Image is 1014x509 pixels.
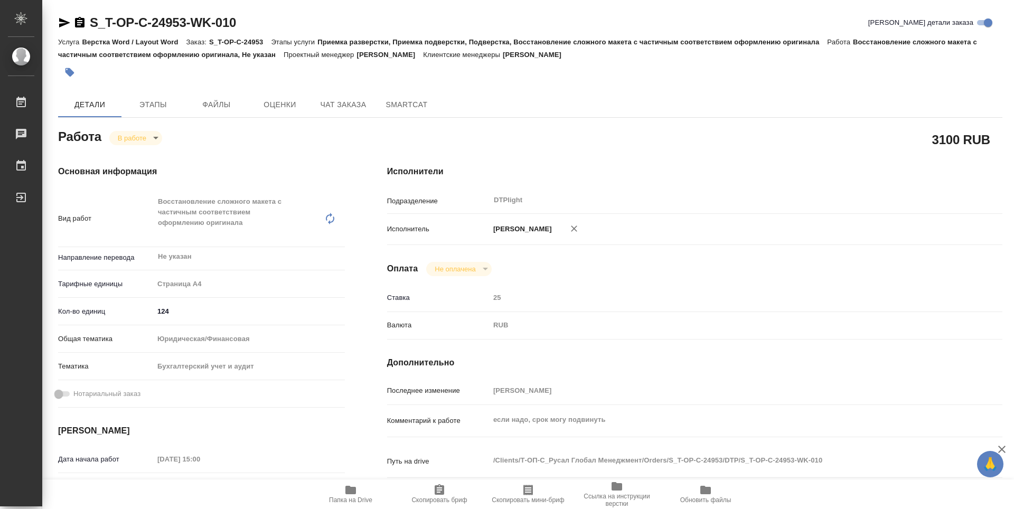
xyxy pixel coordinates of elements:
[58,334,154,344] p: Общая тематика
[271,38,317,46] p: Этапы услуги
[932,130,990,148] h2: 3100 RUB
[426,262,491,276] div: В работе
[381,98,432,111] span: SmartCat
[387,262,418,275] h4: Оплата
[191,98,242,111] span: Файлы
[503,51,569,59] p: [PERSON_NAME]
[977,451,1003,477] button: 🙏
[58,61,81,84] button: Добавить тэг
[490,316,951,334] div: RUB
[387,165,1002,178] h4: Исполнители
[128,98,179,111] span: Этапы
[306,479,395,509] button: Папка на Drive
[431,265,478,274] button: Не оплачена
[115,134,149,143] button: В работе
[154,451,246,467] input: Пустое поле
[387,416,490,426] p: Комментарий к работе
[58,361,154,372] p: Тематика
[58,165,345,178] h4: Основная информация
[579,493,655,507] span: Ссылка на инструкции верстки
[572,479,661,509] button: Ссылка на инструкции верстки
[661,479,750,509] button: Обновить файлы
[981,453,999,475] span: 🙏
[58,16,71,29] button: Скопировать ссылку для ЯМессенджера
[329,496,372,504] span: Папка на Drive
[490,383,951,398] input: Пустое поле
[387,293,490,303] p: Ставка
[154,357,345,375] div: Бухгалтерский учет и аудит
[58,279,154,289] p: Тарифные единицы
[387,196,490,206] p: Подразделение
[387,456,490,467] p: Путь на drive
[490,224,552,234] p: [PERSON_NAME]
[284,51,356,59] p: Проектный менеджер
[154,304,345,319] input: ✎ Введи что-нибудь
[484,479,572,509] button: Скопировать мини-бриф
[387,356,1002,369] h4: Дополнительно
[827,38,853,46] p: Работа
[58,252,154,263] p: Направление перевода
[562,217,586,240] button: Удалить исполнителя
[58,454,154,465] p: Дата начала работ
[82,38,186,46] p: Верстка Word / Layout Word
[411,496,467,504] span: Скопировать бриф
[317,38,827,46] p: Приемка разверстки, Приемка подверстки, Подверстка, Восстановление сложного макета с частичным со...
[492,496,564,504] span: Скопировать мини-бриф
[318,98,369,111] span: Чат заказа
[356,51,423,59] p: [PERSON_NAME]
[387,224,490,234] p: Исполнитель
[58,306,154,317] p: Кол-во единиц
[255,98,305,111] span: Оценки
[395,479,484,509] button: Скопировать бриф
[73,389,140,399] span: Нотариальный заказ
[490,290,951,305] input: Пустое поле
[58,213,154,224] p: Вид работ
[209,38,271,46] p: S_T-OP-C-24953
[868,17,973,28] span: [PERSON_NAME] детали заказа
[73,16,86,29] button: Скопировать ссылку
[186,38,209,46] p: Заказ:
[387,385,490,396] p: Последнее изменение
[90,15,236,30] a: S_T-OP-C-24953-WK-010
[423,51,503,59] p: Клиентские менеджеры
[58,126,101,145] h2: Работа
[64,98,115,111] span: Детали
[58,38,82,46] p: Услуга
[490,411,951,429] textarea: если надо, срок могу подвинуть
[58,425,345,437] h4: [PERSON_NAME]
[680,496,731,504] span: Обновить файлы
[154,275,345,293] div: Страница А4
[154,330,345,348] div: Юридическая/Финансовая
[387,320,490,331] p: Валюта
[490,451,951,469] textarea: /Clients/Т-ОП-С_Русал Глобал Менеджмент/Orders/S_T-OP-C-24953/DTP/S_T-OP-C-24953-WK-010
[109,131,162,145] div: В работе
